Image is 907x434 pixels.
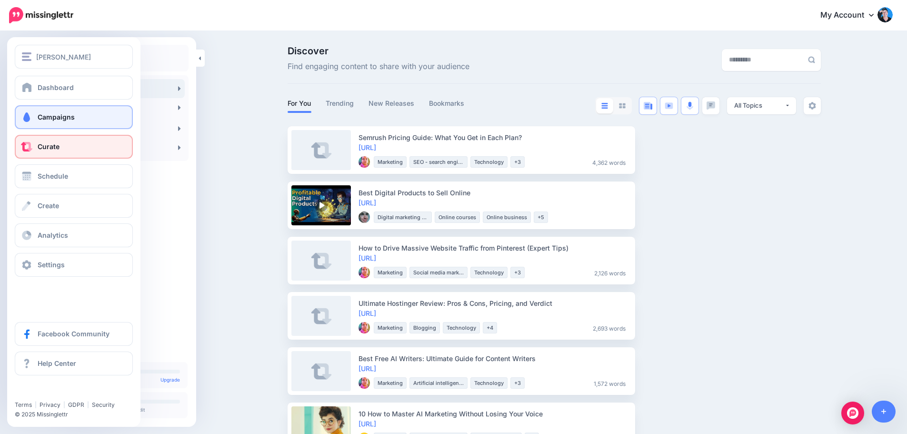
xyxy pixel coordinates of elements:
[15,76,133,100] a: Dashboard
[87,401,89,408] span: |
[619,103,626,109] img: grid-grey.png
[359,212,370,223] img: 53533197_358021295045294_6740573755115831296_n-bsa87036_thumb.jpg
[15,410,139,419] li: © 2025 Missinglettr
[326,98,354,109] a: Trending
[63,401,65,408] span: |
[359,298,629,308] div: Ultimate Hostinger Review: Pros & Cons, Pricing, and Verdict
[443,322,480,333] li: Technology
[359,353,629,363] div: Best Free AI Writers: Ultimate Guide for Content Writers
[470,156,508,168] li: Technology
[288,61,469,73] span: Find engaging content to share with your audience
[38,359,76,367] span: Help Center
[590,267,629,278] li: 2,126 words
[288,46,469,56] span: Discover
[374,377,407,389] li: Marketing
[15,194,133,218] a: Create
[359,409,629,419] div: 10 How to Master AI Marketing Without Losing Your Voice
[15,105,133,129] a: Campaigns
[359,322,370,333] img: Q4V7QUO4NL7KLF7ETPAEVJZD8V2L8K9O_thumb.jpg
[644,102,652,110] img: article-blue.png
[15,135,133,159] a: Curate
[359,132,629,142] div: Semrush Pricing Guide: What You Get in Each Plan?
[359,254,376,262] a: [URL]
[68,401,84,408] a: GDPR
[359,243,629,253] div: How to Drive Massive Website Traffic from Pinterest (Expert Tips)
[15,387,87,397] iframe: Twitter Follow Button
[38,202,59,210] span: Create
[808,56,815,63] img: search-grey-6.png
[40,401,60,408] a: Privacy
[687,101,693,110] img: microphone.png
[15,45,133,69] button: [PERSON_NAME]
[811,4,893,27] a: My Account
[707,101,715,110] img: chat-square-grey.png
[808,102,816,110] img: settings-grey.png
[589,322,629,333] li: 2,693 words
[35,401,37,408] span: |
[38,142,60,151] span: Curate
[38,261,65,269] span: Settings
[510,156,525,168] li: +3
[359,156,370,168] img: Q4V7QUO4NL7KLF7ETPAEVJZD8V2L8K9O_thumb.jpg
[38,231,68,239] span: Analytics
[359,188,629,198] div: Best Digital Products to Sell Online
[727,97,796,114] button: All Topics
[510,377,525,389] li: +3
[92,401,115,408] a: Security
[409,267,468,278] li: Social media marketing
[22,52,31,61] img: menu.png
[359,364,376,373] a: [URL]
[38,113,75,121] span: Campaigns
[429,98,465,109] a: Bookmarks
[38,330,110,338] span: Facebook Community
[359,309,376,317] a: [URL]
[374,156,407,168] li: Marketing
[841,402,864,424] div: Open Intercom Messenger
[510,267,525,278] li: +3
[409,377,468,389] li: Artificial intelligence
[36,51,91,62] span: [PERSON_NAME]
[359,267,370,278] img: Q4V7QUO4NL7KLF7ETPAEVJZD8V2L8K9O_thumb.jpg
[534,212,548,223] li: +5
[369,98,415,109] a: New Releases
[15,352,133,375] a: Help Center
[435,212,480,223] li: Online courses
[15,253,133,277] a: Settings
[470,377,508,389] li: Technology
[734,101,785,110] div: All Topics
[315,199,328,212] img: play-circle-overlay.png
[374,322,407,333] li: Marketing
[15,223,133,247] a: Analytics
[15,401,32,408] a: Terms
[409,322,440,333] li: Blogging
[374,267,407,278] li: Marketing
[409,156,468,168] li: SEO - search engine optimization
[665,102,673,109] img: video-blue.png
[483,212,531,223] li: Online business
[9,7,73,23] img: Missinglettr
[15,322,133,346] a: Facebook Community
[288,98,311,109] a: For You
[38,83,74,91] span: Dashboard
[359,143,376,151] a: [URL]
[601,103,608,109] img: list-blue.png
[588,156,629,168] li: 4,362 words
[470,267,508,278] li: Technology
[359,377,370,389] img: Q4V7QUO4NL7KLF7ETPAEVJZD8V2L8K9O_thumb.jpg
[359,199,376,207] a: [URL]
[374,212,432,223] li: Digital marketing strategy
[590,377,629,389] li: 1,572 words
[483,322,497,333] li: +4
[15,164,133,188] a: Schedule
[38,172,68,180] span: Schedule
[359,420,376,428] a: [URL]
